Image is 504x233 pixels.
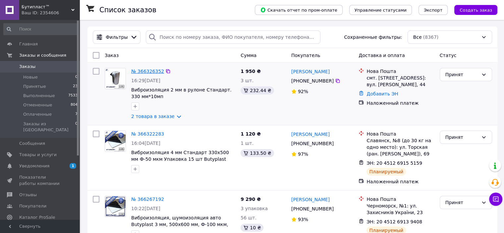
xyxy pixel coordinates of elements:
[70,163,76,169] span: 1
[106,34,128,40] span: Фильтры
[241,197,261,202] span: 9 290 ₴
[71,102,78,108] span: 804
[366,100,434,106] div: Наложенный платеж
[241,141,253,146] span: 1 шт.
[75,74,78,80] span: 0
[105,131,126,151] img: Фото товару
[349,5,412,15] button: Управление статусами
[366,219,422,224] span: ЭН: 20 4512 6913 9408
[255,5,343,15] button: Скачать отчет по пром-оплате
[75,111,78,117] span: 7
[99,6,156,14] h1: Список заказов
[22,4,71,10] span: Бутипласт™
[366,178,434,185] div: Наложенный платеж
[23,111,52,117] span: Оплаченные
[73,84,78,89] span: 23
[241,131,261,137] span: 1 120 ₴
[105,196,126,217] img: Фото товару
[291,78,334,84] span: [PHONE_NUMBER]
[298,151,308,157] span: 97%
[298,89,308,94] span: 92%
[131,78,160,83] span: 16:29[DATE]
[260,7,337,13] span: Скачать отчет по пром-оплате
[366,160,422,166] span: ЭН: 20 4512 6915 5159
[131,69,164,74] a: № 366326352
[19,141,45,146] span: Сообщения
[131,114,175,119] a: 2 товара в заказе
[241,69,261,74] span: 1 950 ₴
[241,78,253,83] span: 3 шт.
[19,192,37,198] span: Отзывы
[23,121,75,133] span: Заказы из [GEOGRAPHIC_DATA]
[445,71,478,78] div: Принят
[419,5,448,15] button: Экспорт
[241,215,256,220] span: 56 шт.
[241,206,268,211] span: 3 упаковка
[19,203,46,209] span: Покупатели
[359,53,405,58] span: Доставка и оплата
[23,93,55,99] span: Выполненные
[423,34,439,40] span: (8367)
[291,196,330,203] a: [PERSON_NAME]
[19,163,49,169] span: Уведомления
[366,131,434,137] div: Нова Пошта
[291,53,320,58] span: Покупатель
[366,196,434,203] div: Нова Пошта
[75,121,78,133] span: 0
[445,199,478,206] div: Принят
[440,53,457,58] span: Статус
[19,52,66,58] span: Заказы и сообщения
[131,141,160,146] span: 16:04[DATE]
[298,217,308,222] span: 93%
[131,87,232,99] a: Виброизоляция 2 мм в рулоне Стандарт. 330 мм*10мп
[241,224,263,232] div: 10 ₴
[131,206,160,211] span: 10:22[DATE]
[241,87,274,94] div: 232.44 ₴
[23,102,52,108] span: Отмененные
[366,203,434,216] div: Черноморск, №1: ул. Захисників України, 23
[105,53,119,58] span: Заказ
[355,8,407,13] span: Управление статусами
[19,214,55,220] span: Каталог ProSale
[413,34,422,40] span: Все
[424,8,442,13] span: Экспорт
[489,193,502,206] button: Чат с покупателем
[23,84,46,89] span: Принятые
[19,152,57,158] span: Товары и услуги
[22,10,80,16] div: Ваш ID: 2354606
[344,34,402,40] span: Сохраненные фильтры:
[3,23,78,35] input: Поиск
[19,41,38,47] span: Главная
[146,30,320,44] input: Поиск по номеру заказа, ФИО покупателя, номеру телефона, Email, номеру накладной
[460,8,492,13] span: Создать заказ
[366,137,434,157] div: Славянск, №8 (до 30 кг на одно место): ул. Торская (ран. [PERSON_NAME]), 69
[105,68,126,89] img: Фото товару
[19,64,35,70] span: Заказы
[68,93,78,99] span: 7533
[366,168,406,176] div: Планируемый
[241,149,274,157] div: 133.50 ₴
[241,53,256,58] span: Сумма
[105,131,126,152] a: Фото товару
[445,134,478,141] div: Принят
[19,174,61,186] span: Показатели работы компании
[291,206,334,211] span: [PHONE_NUMBER]
[366,75,434,88] div: смт. [STREET_ADDRESS]: вул. [PERSON_NAME], 44
[366,91,398,96] a: Добавить ЭН
[131,150,229,162] a: Виброизоляция 4 мм Cтандарт 330х500 мм Ф-50 мкм Упаковка 15 шт Butyplast
[291,68,330,75] a: [PERSON_NAME]
[366,68,434,75] div: Нова Пошта
[291,131,330,138] a: [PERSON_NAME]
[131,197,164,202] a: № 366267192
[291,141,334,146] span: [PHONE_NUMBER]
[131,131,164,137] a: № 366322283
[23,74,38,80] span: Новые
[448,7,497,12] a: Создать заказ
[454,5,497,15] button: Создать заказ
